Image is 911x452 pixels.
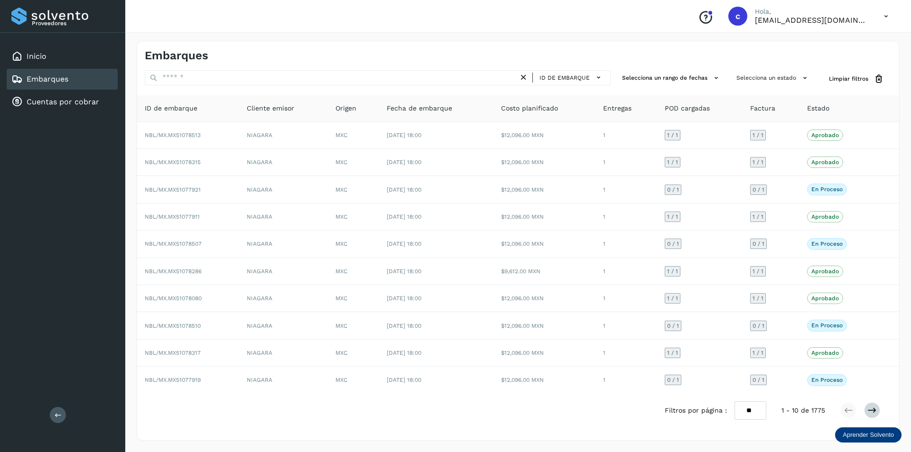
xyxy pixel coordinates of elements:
span: NBL/MX.MX51078510 [145,323,201,329]
span: 1 / 1 [667,159,678,165]
td: $12,096.00 MXN [493,122,595,149]
span: 1 / 1 [753,350,763,356]
span: [DATE] 18:00 [387,268,421,275]
span: Entregas [603,103,632,113]
td: $12,096.00 MXN [493,340,595,367]
span: NBL/MX.MX51078315 [145,159,201,166]
td: 1 [595,312,657,339]
td: 1 [595,176,657,203]
td: $12,096.00 MXN [493,285,595,312]
span: 1 / 1 [753,159,763,165]
span: 1 / 1 [667,295,678,301]
td: MXC [328,176,379,203]
td: MXC [328,203,379,231]
td: $12,096.00 MXN [493,231,595,258]
td: NIAGARA [239,312,328,339]
p: carlosvazqueztgc@gmail.com [755,16,869,25]
span: 0 / 1 [753,241,764,247]
span: Costo planificado [501,103,558,113]
td: 1 [595,122,657,149]
p: En proceso [811,240,843,247]
span: 0 / 1 [753,187,764,193]
span: [DATE] 18:00 [387,186,421,193]
span: 1 - 10 de 1775 [781,406,825,415]
span: Origen [335,103,356,113]
p: Aprobado [811,213,839,220]
p: En proceso [811,186,843,193]
span: NBL/MX.MX51078317 [145,350,201,356]
span: 1 / 1 [753,132,763,138]
span: POD cargadas [665,103,710,113]
p: En proceso [811,377,843,383]
a: Embarques [27,74,68,83]
span: ID de embarque [145,103,197,113]
span: [DATE] 18:00 [387,350,421,356]
a: Cuentas por cobrar [27,97,99,106]
p: Aprobado [811,268,839,275]
p: Proveedores [32,20,114,27]
td: 1 [595,285,657,312]
button: Selecciona un rango de fechas [618,70,725,86]
span: [DATE] 18:00 [387,159,421,166]
p: Hola, [755,8,869,16]
span: NBL/MX.MX51077921 [145,186,201,193]
td: 1 [595,367,657,393]
span: [DATE] 18:00 [387,323,421,329]
td: NIAGARA [239,203,328,231]
td: NIAGARA [239,122,328,149]
td: MXC [328,231,379,258]
div: Aprender Solvento [835,427,902,443]
td: $12,096.00 MXN [493,176,595,203]
span: 1 / 1 [753,295,763,301]
p: En proceso [811,322,843,329]
td: MXC [328,122,379,149]
span: 1 / 1 [667,214,678,220]
td: MXC [328,149,379,176]
span: [DATE] 18:00 [387,213,421,220]
td: NIAGARA [239,367,328,393]
button: Selecciona un estado [733,70,814,86]
td: MXC [328,285,379,312]
span: Cliente emisor [247,103,294,113]
span: [DATE] 18:00 [387,377,421,383]
td: NIAGARA [239,231,328,258]
td: NIAGARA [239,149,328,176]
p: Aprobado [811,295,839,302]
span: [DATE] 18:00 [387,240,421,247]
td: NIAGARA [239,340,328,367]
td: 1 [595,149,657,176]
td: $12,096.00 MXN [493,149,595,176]
span: Limpiar filtros [829,74,868,83]
span: 0 / 1 [667,323,679,329]
span: NBL/MX.MX51078286 [145,268,202,275]
span: 0 / 1 [667,187,679,193]
td: MXC [328,367,379,393]
td: 1 [595,203,657,231]
td: MXC [328,340,379,367]
span: 0 / 1 [667,377,679,383]
span: 1 / 1 [667,132,678,138]
td: NIAGARA [239,176,328,203]
p: Aprender Solvento [843,431,894,439]
a: Inicio [27,52,46,61]
td: 1 [595,231,657,258]
span: Estado [807,103,829,113]
div: Inicio [7,46,118,67]
span: NBL/MX.MX51078513 [145,132,201,138]
td: NIAGARA [239,285,328,312]
span: [DATE] 18:00 [387,295,421,302]
span: 1 / 1 [753,214,763,220]
span: 1 / 1 [667,268,678,274]
td: MXC [328,312,379,339]
td: $12,096.00 MXN [493,367,595,393]
span: NBL/MX.MX51078507 [145,240,202,247]
p: Aprobado [811,132,839,138]
h4: Embarques [145,49,208,63]
button: ID de embarque [537,71,606,84]
span: 0 / 1 [667,241,679,247]
td: $12,096.00 MXN [493,312,595,339]
td: MXC [328,258,379,285]
td: 1 [595,340,657,367]
span: [DATE] 18:00 [387,132,421,138]
span: 1 / 1 [753,268,763,274]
